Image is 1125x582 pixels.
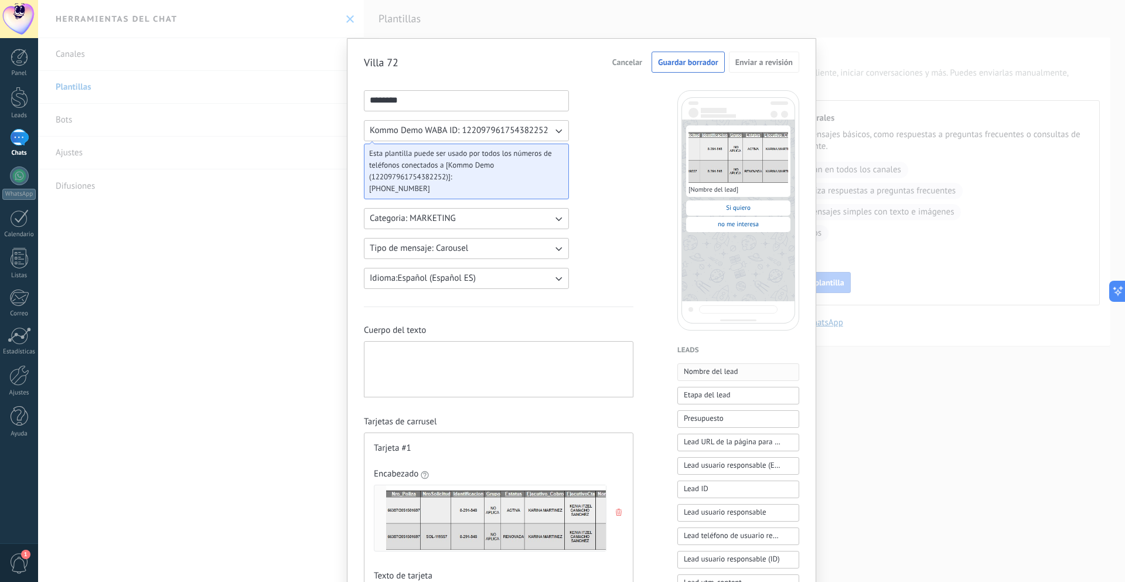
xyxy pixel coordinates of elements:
[688,128,788,183] img: Preview
[2,348,36,356] div: Estadísticas
[2,272,36,280] div: Listas
[612,58,642,66] span: Cancelar
[370,273,476,284] span: Idioma: Español (Español ES)
[369,148,554,183] span: Esta plantilla puede ser usado por todos los números de teléfonos conectados a [Kommo Demo (12209...
[684,460,780,471] span: Lead usuario responsable (Email)
[364,56,398,69] h2: Villa 72
[677,387,799,404] button: Etapa del lead
[652,52,725,73] button: Guardar borrador
[684,389,730,401] span: Etapa del lead
[374,468,418,480] span: Encabezado
[658,58,718,66] span: Guardar borrador
[726,204,751,212] span: Si quiero
[370,243,468,254] span: Tipo de mensaje: Carousel
[2,389,36,397] div: Ajustes
[374,443,411,454] span: Tarjeta #1
[21,550,30,559] span: 1
[2,430,36,438] div: Ayuda
[364,325,426,336] span: Cuerpo del texto
[607,53,647,71] button: Cancelar
[735,58,793,66] span: Enviar a revisión
[369,183,554,195] span: [PHONE_NUMBER]
[684,553,780,565] span: Lead usuario responsable (ID)
[688,186,738,194] span: [ Nombre del lead ]
[684,366,738,377] span: Nombre del lead
[677,481,799,498] button: Lead ID
[2,231,36,239] div: Calendario
[364,208,569,229] button: Categoria: MARKETING
[370,125,548,137] span: Kommo Demo WABA ID: 122097961754382252
[2,70,36,77] div: Panel
[2,112,36,120] div: Leads
[677,504,799,522] button: Lead usuario responsable
[677,527,799,545] button: Lead teléfono de usuario responsable
[2,189,36,200] div: WhatsApp
[677,363,799,381] button: Nombre del lead
[364,268,569,289] button: Idioma:Español (Español ES)
[729,52,799,73] button: Enviar a revisión
[684,413,724,424] span: Presupuesto
[370,213,456,224] span: Categoria: MARKETING
[227,485,765,551] img: Preview
[718,220,759,229] span: no me interesa
[677,457,799,475] button: Lead usuario responsable (Email)
[677,434,799,451] button: Lead URL de la página para compartir con los clientes
[2,149,36,157] div: Chats
[684,506,766,518] span: Lead usuario responsable
[364,120,569,141] button: Kommo Demo WABA ID: 122097961754382252
[684,530,780,542] span: Lead teléfono de usuario responsable
[374,570,432,582] span: Texto de tarjeta
[677,410,799,428] button: Presupuesto
[684,483,708,495] span: Lead ID
[364,238,569,259] button: Tipo de mensaje: Carousel
[364,416,437,428] span: Tarjetas de carrusel
[2,310,36,318] div: Correo
[677,551,799,569] button: Lead usuario responsable (ID)
[677,345,799,356] h4: Leads
[684,436,780,448] span: Lead URL de la página para compartir con los clientes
